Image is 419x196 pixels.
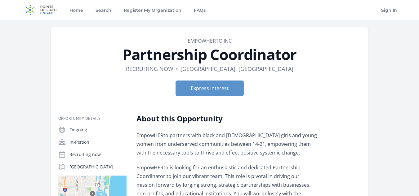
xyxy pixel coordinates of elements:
[69,151,127,158] p: Recruiting now
[69,139,127,145] p: In-Person
[69,164,127,170] p: [GEOGRAPHIC_DATA]
[58,47,361,62] h1: Partnership Coordinator
[58,116,127,121] h3: Opportunity Details
[136,131,318,157] p: EmpowHERto partners with black and [DEMOGRAPHIC_DATA] girls and young women from underserved comm...
[181,64,293,73] dd: [GEOGRAPHIC_DATA], [GEOGRAPHIC_DATA]
[69,127,127,133] p: Ongoing
[188,37,232,44] a: Empowherto Inc
[126,64,173,73] dd: Recruiting now
[176,81,244,96] button: Express Interest
[136,114,318,124] h2: About this Opportunity
[176,64,178,73] div: •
